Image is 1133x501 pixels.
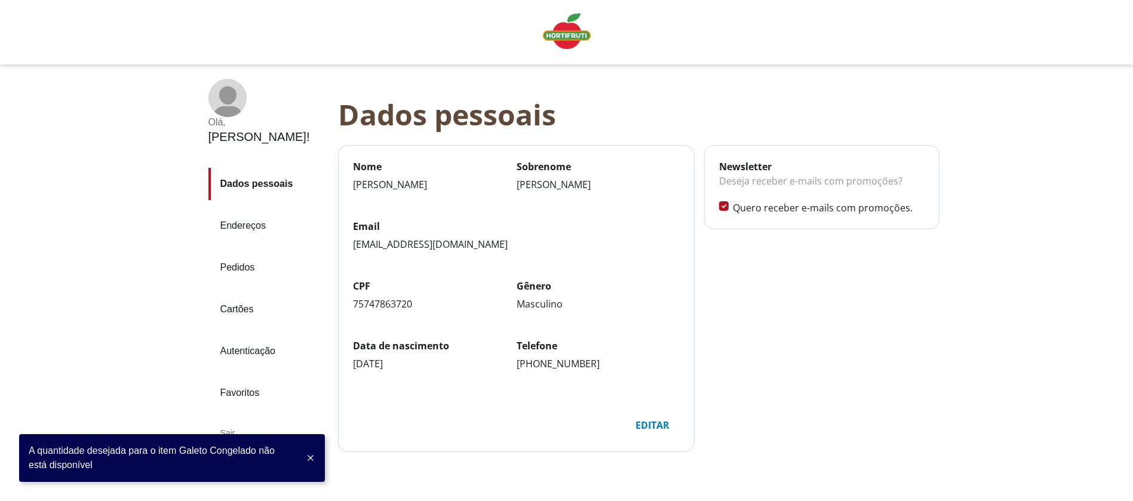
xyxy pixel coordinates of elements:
[517,279,680,293] label: Gênero
[719,173,924,201] div: Deseja receber e-mails com promoções?
[543,13,591,49] img: Logo
[625,413,680,437] button: Editar
[353,238,680,251] div: [EMAIL_ADDRESS][DOMAIN_NAME]
[208,130,310,144] div: [PERSON_NAME] !
[208,293,328,325] a: Cartões
[517,178,680,191] div: [PERSON_NAME]
[353,178,517,191] div: [PERSON_NAME]
[208,335,328,367] a: Autenticação
[719,160,924,173] div: Newsletter
[353,339,517,352] label: Data de nascimento
[538,8,595,56] a: Logo
[517,160,680,173] label: Sobrenome
[208,419,328,447] div: Sair
[353,279,517,293] label: CPF
[208,251,328,284] a: Pedidos
[353,297,517,311] div: 75747863720
[626,414,679,437] div: Editar
[208,117,310,128] div: Olá ,
[517,357,680,370] div: [PHONE_NUMBER]
[29,444,301,472] div: A quantidade desejada para o item Galeto Congelado não está disponível
[353,220,680,233] label: Email
[733,201,924,214] label: Quero receber e-mails com promoções.
[208,377,328,409] a: Favoritos
[338,98,949,131] div: Dados pessoais
[517,339,680,352] label: Telefone
[353,357,517,370] div: [DATE]
[208,168,328,200] a: Dados pessoais
[208,210,328,242] a: Endereços
[353,160,517,173] label: Nome
[517,297,680,311] div: Masculino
